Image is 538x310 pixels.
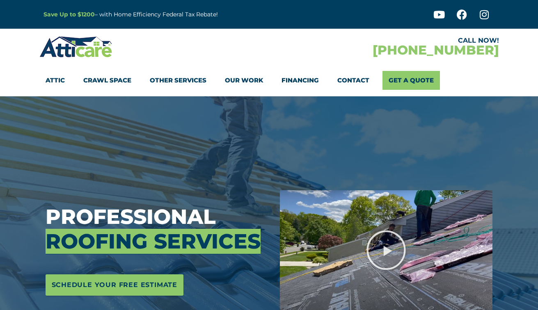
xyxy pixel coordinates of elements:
[269,37,499,44] div: CALL NOW!
[225,71,263,90] a: Our Work
[46,71,493,90] nav: Menu
[337,71,369,90] a: Contact
[43,11,95,18] a: Save Up to $1200
[46,229,261,254] span: Roofing Services
[282,71,319,90] a: Financing
[43,10,309,19] p: – with Home Efficiency Federal Tax Rebate!
[382,71,440,90] a: Get A Quote
[46,205,268,254] h3: Professional
[46,71,65,90] a: Attic
[150,71,206,90] a: Other Services
[83,71,131,90] a: Crawl Space
[46,274,184,296] a: Schedule Your Free Estimate
[52,278,178,292] span: Schedule Your Free Estimate
[366,230,407,271] div: Play Video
